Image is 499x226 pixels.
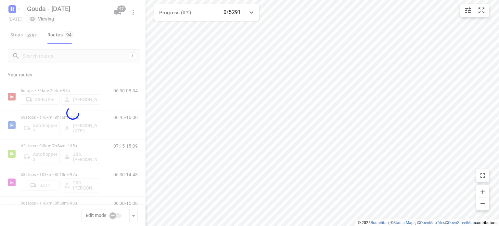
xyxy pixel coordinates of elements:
[448,220,475,225] a: OpenStreetMap
[371,220,389,225] a: Routetitan
[462,4,475,17] button: Map settings
[154,4,259,21] div: Progress (0%)0/5291
[393,220,416,225] a: Stadia Maps
[460,4,489,17] div: small contained button group
[475,4,488,17] button: Fit zoom
[159,10,191,16] span: Progress (0%)
[224,8,241,16] p: 0/5291
[420,220,445,225] a: OpenMapTiles
[358,220,496,225] li: © 2025 , © , © © contributors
